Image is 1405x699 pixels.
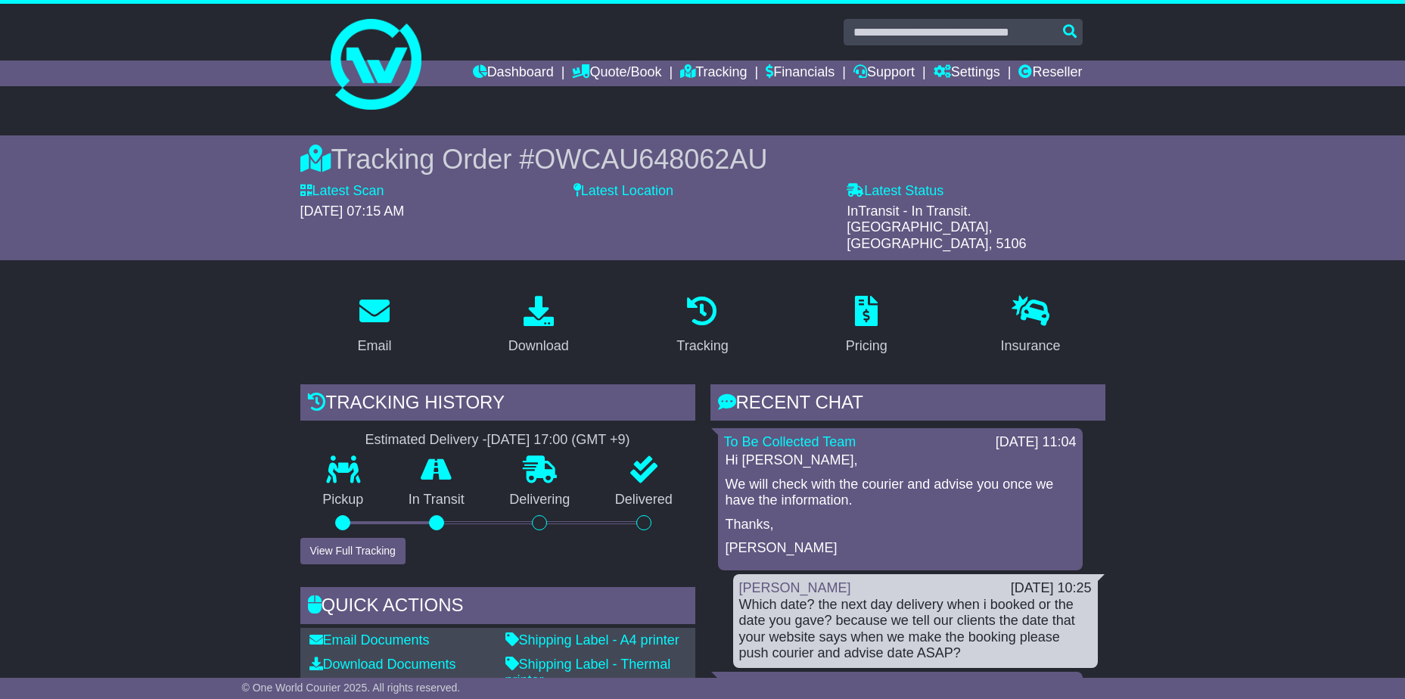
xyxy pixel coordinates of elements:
[847,203,1026,251] span: InTransit - In Transit. [GEOGRAPHIC_DATA], [GEOGRAPHIC_DATA], 5106
[300,538,406,564] button: View Full Tracking
[505,632,679,648] a: Shipping Label - A4 printer
[300,203,405,219] span: [DATE] 07:15 AM
[300,492,387,508] p: Pickup
[847,183,943,200] label: Latest Status
[300,384,695,425] div: Tracking history
[739,580,851,595] a: [PERSON_NAME]
[846,336,887,356] div: Pricing
[724,434,856,449] a: To Be Collected Team
[242,682,461,694] span: © One World Courier 2025. All rights reserved.
[499,290,579,362] a: Download
[487,432,630,449] div: [DATE] 17:00 (GMT +9)
[572,61,661,86] a: Quote/Book
[739,597,1092,662] div: Which date? the next day delivery when i booked or the date you gave? because we tell our clients...
[680,61,747,86] a: Tracking
[726,452,1075,469] p: Hi [PERSON_NAME],
[836,290,897,362] a: Pricing
[487,492,593,508] p: Delivering
[1018,61,1082,86] a: Reseller
[726,517,1075,533] p: Thanks,
[726,540,1075,557] p: [PERSON_NAME]
[505,657,671,688] a: Shipping Label - Thermal printer
[996,434,1077,451] div: [DATE] 11:04
[534,144,767,175] span: OWCAU648062AU
[853,61,915,86] a: Support
[300,587,695,628] div: Quick Actions
[710,384,1105,425] div: RECENT CHAT
[766,61,835,86] a: Financials
[1011,580,1092,597] div: [DATE] 10:25
[676,336,728,356] div: Tracking
[934,61,1000,86] a: Settings
[726,477,1075,509] p: We will check with the courier and advise you once we have the information.
[347,290,401,362] a: Email
[991,290,1071,362] a: Insurance
[473,61,554,86] a: Dashboard
[300,432,695,449] div: Estimated Delivery -
[300,183,384,200] label: Latest Scan
[309,632,430,648] a: Email Documents
[508,336,569,356] div: Download
[592,492,695,508] p: Delivered
[667,290,738,362] a: Tracking
[357,336,391,356] div: Email
[386,492,487,508] p: In Transit
[1001,336,1061,356] div: Insurance
[309,657,456,672] a: Download Documents
[574,183,673,200] label: Latest Location
[300,143,1105,176] div: Tracking Order #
